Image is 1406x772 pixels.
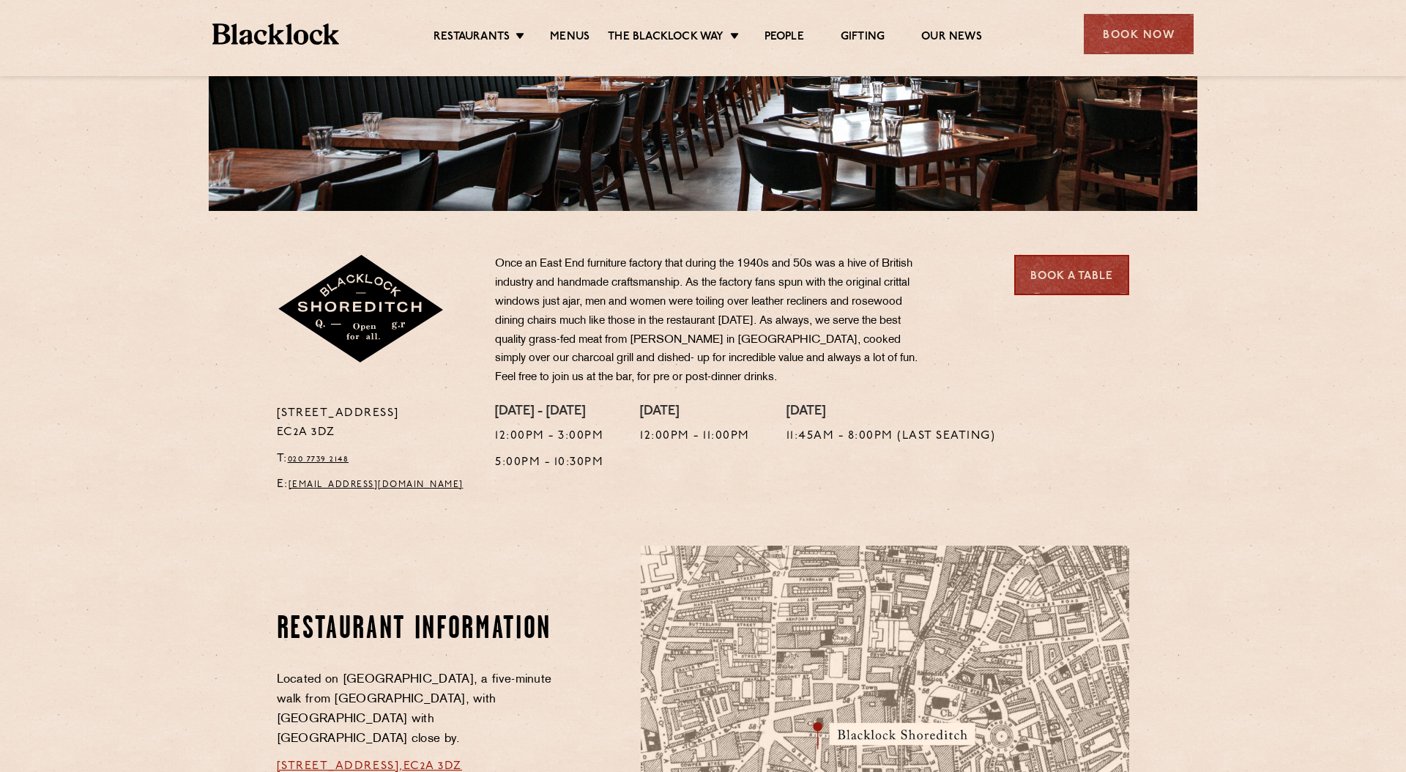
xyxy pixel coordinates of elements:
[640,404,750,420] h4: [DATE]
[495,404,603,420] h4: [DATE] - [DATE]
[277,670,557,749] p: Located on [GEOGRAPHIC_DATA], a five-minute walk from [GEOGRAPHIC_DATA], with [GEOGRAPHIC_DATA] w...
[434,30,510,46] a: Restaurants
[608,30,724,46] a: The Blacklock Way
[495,427,603,446] p: 12:00pm - 3:00pm
[786,404,996,420] h4: [DATE]
[212,23,339,45] img: BL_Textured_Logo-footer-cropped.svg
[277,255,446,365] img: Shoreditch-stamp-v2-default.svg
[640,427,750,446] p: 12:00pm - 11:00pm
[288,455,349,464] a: 020 7739 2148
[841,30,885,46] a: Gifting
[1084,14,1194,54] div: Book Now
[495,255,927,387] p: Once an East End furniture factory that during the 1940s and 50s was a hive of British industry a...
[277,450,474,469] p: T:
[277,760,403,772] a: [STREET_ADDRESS],
[289,480,464,489] a: [EMAIL_ADDRESS][DOMAIN_NAME]
[403,760,462,772] a: EC2A 3DZ
[277,404,474,442] p: [STREET_ADDRESS] EC2A 3DZ
[1014,255,1129,295] a: Book a Table
[277,475,474,494] p: E:
[921,30,982,46] a: Our News
[550,30,589,46] a: Menus
[277,612,557,648] h2: Restaurant Information
[765,30,804,46] a: People
[495,453,603,472] p: 5:00pm - 10:30pm
[786,427,996,446] p: 11:45am - 8:00pm (Last seating)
